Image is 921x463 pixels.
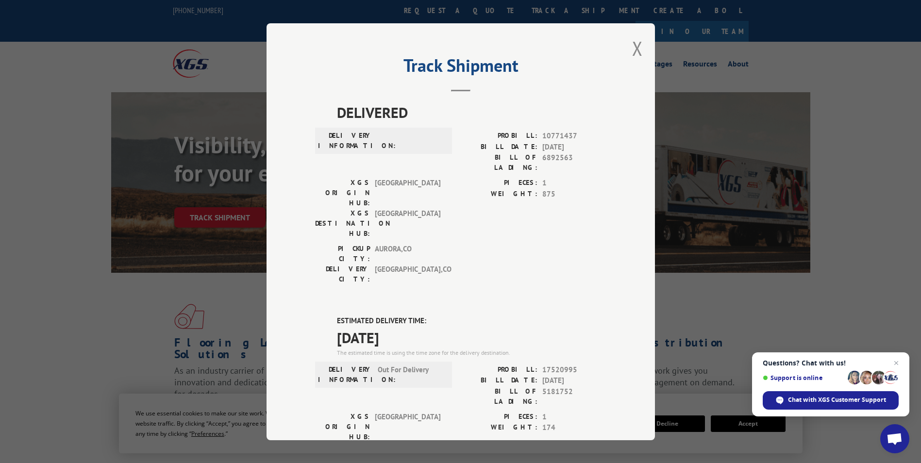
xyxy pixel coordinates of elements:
span: 1 [542,411,606,422]
span: Close chat [890,357,902,369]
span: [DATE] [542,141,606,152]
span: 1 [542,178,606,189]
span: 5181752 [542,386,606,406]
label: XGS ORIGIN HUB: [315,411,370,442]
span: 17520995 [542,364,606,375]
span: Questions? Chat with us! [763,359,899,367]
label: PROBILL: [461,131,537,142]
label: BILL OF LADING: [461,386,537,406]
span: 174 [542,422,606,433]
label: ESTIMATED DELIVERY TIME: [337,315,606,327]
label: XGS ORIGIN HUB: [315,178,370,208]
label: BILL DATE: [461,375,537,386]
span: [GEOGRAPHIC_DATA] [375,178,440,208]
label: BILL OF LADING: [461,152,537,173]
label: WEIGHT: [461,422,537,433]
span: 10771437 [542,131,606,142]
span: 875 [542,188,606,199]
div: Chat with XGS Customer Support [763,391,899,410]
label: PIECES: [461,178,537,189]
label: XGS DESTINATION HUB: [315,208,370,239]
span: Out For Delivery [378,364,443,384]
span: 6892563 [542,152,606,173]
label: PIECES: [461,411,537,422]
span: [GEOGRAPHIC_DATA] [375,208,440,239]
div: Open chat [880,424,909,453]
span: Support is online [763,374,844,381]
span: [GEOGRAPHIC_DATA] , CO [375,264,440,284]
h2: Track Shipment [315,59,606,77]
button: Close modal [632,35,643,61]
label: PROBILL: [461,364,537,375]
label: DELIVERY INFORMATION: [318,364,373,384]
span: AURORA , CO [375,244,440,264]
span: DELIVERED [337,101,606,123]
label: BILL DATE: [461,141,537,152]
span: [DATE] [337,326,606,348]
label: WEIGHT: [461,188,537,199]
span: Chat with XGS Customer Support [788,396,886,404]
span: [DATE] [542,375,606,386]
label: DELIVERY CITY: [315,264,370,284]
div: The estimated time is using the time zone for the delivery destination. [337,348,606,357]
label: DELIVERY INFORMATION: [318,131,373,151]
label: PICKUP CITY: [315,244,370,264]
span: [GEOGRAPHIC_DATA] [375,411,440,442]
